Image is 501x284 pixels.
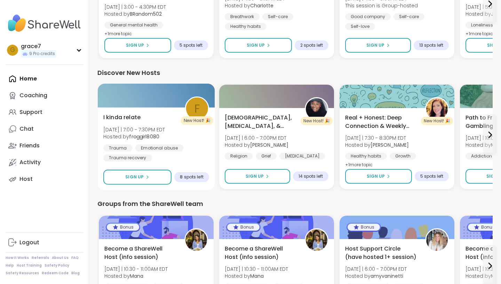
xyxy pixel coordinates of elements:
span: [DEMOGRAPHIC_DATA], [MEDICAL_DATA], & Pregnancy Loss [225,114,297,130]
a: Activity [6,154,83,171]
a: FAQ [71,255,79,260]
div: Loneliness [466,22,499,29]
span: Hosted by [225,2,285,9]
a: Host [6,171,83,187]
div: Trauma [103,144,133,151]
div: Healthy habits [225,23,267,30]
div: grace7 [21,43,56,50]
div: Bonus [227,224,260,231]
button: Sign Up [225,38,292,53]
span: [DATE] | 3:00 - 4:30PM EDT [104,3,166,10]
span: Hosted by [103,133,165,140]
div: Friends [19,142,40,149]
span: Sign Up [247,42,265,48]
b: [PERSON_NAME] [250,141,288,148]
div: Host [19,175,33,183]
span: 13 spots left [419,43,443,48]
span: Become a ShareWell Host (info session) [225,245,297,261]
span: I kinda relate [103,113,141,122]
span: Hosted by [345,141,409,148]
b: Mana [130,273,143,279]
b: amyvaninetti [371,273,403,279]
span: Sign Up [367,173,385,179]
div: Bonus [468,224,500,231]
div: New Host! 🎉 [301,117,333,125]
div: Self-love [345,23,375,30]
img: Mana [306,229,327,251]
div: Support [19,108,42,116]
a: Support [6,104,83,121]
div: General mental health [104,22,163,29]
span: Sign Up [126,42,144,48]
span: Sign Up [125,174,144,180]
div: Good company [345,13,391,20]
b: CharIotte [250,2,273,9]
span: [DATE] | 7:00 - 7:30PM EDT [103,126,165,133]
a: Referrals [32,255,49,260]
button: Sign Up [345,38,411,53]
span: 9 Pro credits [29,51,55,57]
div: Bonus [107,224,139,231]
span: 2 spots left [300,43,323,48]
span: 5 spots left [180,43,202,48]
button: Sign Up [103,170,172,185]
a: Safety Policy [45,263,69,268]
span: Hosted by [225,273,288,279]
span: Hosted by [104,273,168,279]
span: Host Support Circle (have hosted 1+ session) [345,245,417,261]
div: Groups from the ShareWell team [97,199,493,209]
a: How It Works [6,255,29,260]
b: [PERSON_NAME] [371,141,409,148]
a: Coaching [6,87,83,104]
div: Trauma recovery [103,154,152,161]
a: Blog [71,271,80,276]
a: Host Training [17,263,42,268]
span: f [194,100,200,117]
span: [DATE] | 6:00 - 7:00PM EDT [225,135,288,141]
div: Logout [19,239,39,246]
span: [DATE] | 7:30 - 8:30PM EDT [345,135,409,141]
img: Mana [185,229,207,251]
span: Sign Up [366,42,384,48]
span: [DATE] | 10:30 - 11:00AM EDT [104,266,168,273]
img: ShareWell Nav Logo [6,11,83,36]
span: [DATE] | 6:00 - 7:00PM EDT [345,266,407,273]
span: 14 spots left [299,174,323,179]
img: Charlie_Lovewitch [426,98,448,120]
button: Sign Up [345,169,412,184]
button: Sign Up [104,38,171,53]
div: Breathwork [225,13,260,20]
div: [MEDICAL_DATA] [279,153,325,160]
span: 8 spots left [180,174,203,180]
span: Become a ShareWell Host (info session) [104,245,177,261]
span: Hosted by [225,141,288,148]
div: Activity [19,159,41,166]
a: Friends [6,137,83,154]
span: g [10,46,15,55]
div: New Host! 🎉 [181,116,213,125]
a: Safety Resources [6,271,39,276]
span: This session is Group-hosted [345,2,418,9]
img: amyvaninetti [426,229,448,251]
div: Chat [19,125,34,133]
a: Redeem Code [42,271,69,276]
div: Bonus [348,224,380,231]
span: [DATE] | 10:30 - 11:00AM EDT [225,266,288,273]
div: Addiction [466,153,498,160]
button: Sign Up [225,169,290,184]
div: Self-care [393,13,424,20]
div: Coaching [19,92,47,99]
div: Growth [390,153,416,160]
div: Self-care [262,13,293,20]
div: Religion [225,153,253,160]
div: Emotional abuse [135,144,184,151]
a: Chat [6,121,83,137]
a: About Us [52,255,69,260]
span: Real + Honest: Deep Connection & Weekly Intentions [345,114,417,130]
b: BRandom502 [130,10,162,17]
span: Hosted by [104,10,166,17]
span: Hosted by [345,273,407,279]
img: Rasheda [306,98,327,120]
a: Help [6,263,14,268]
span: 5 spots left [420,174,443,179]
